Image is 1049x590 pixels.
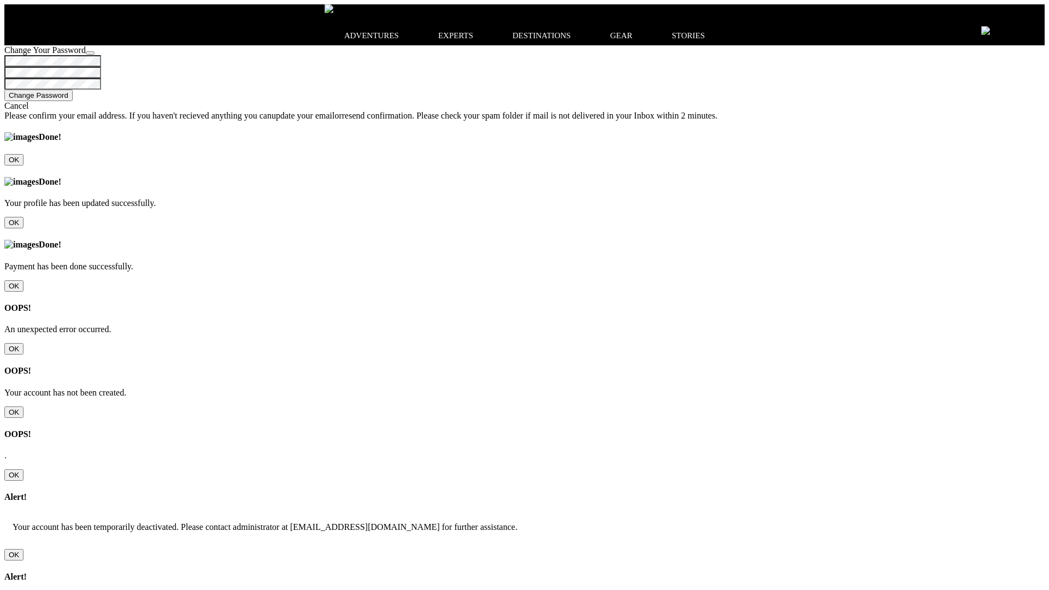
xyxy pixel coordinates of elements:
h4: OOPS! [4,429,1045,439]
h4: Alert! [4,572,1045,582]
button: Change Password [4,90,73,101]
a: stories [672,15,705,56]
h4: Done! [4,177,1045,187]
a: Close [4,550,23,559]
p: experts [438,31,473,40]
input: Close [4,343,23,355]
h4: Done! [4,240,1045,250]
input: OK [4,549,23,560]
p: . [4,451,1045,461]
p: Your account has been temporarily deactivated. Please contact administrator at [EMAIL_ADDRESS][DO... [4,514,1045,540]
input: Close [4,280,23,292]
span: resend confirmation [342,111,412,120]
p: adventures [344,31,399,40]
div: Change Your Password [4,45,1045,55]
div: Cancel [4,101,1045,111]
h4: Alert! [4,492,1045,502]
div: Please confirm your email address. If you haven't recieved anything you can or . Please check you... [4,111,1045,121]
input: Close [4,469,23,481]
img: search-bar-icon.svg [981,26,990,35]
input: Close [4,154,23,166]
img: images [4,132,39,142]
h4: Done! [4,132,1045,142]
p: Payment has been done successfully. [4,262,1045,272]
h4: OOPS! [4,366,1045,376]
p: Your profile has been updated successfully. [4,198,1045,208]
input: Close [4,217,23,228]
img: images [4,177,39,187]
span: update your email [272,111,335,120]
img: search-bar-icon.svg [325,4,333,13]
p: An unexpected error occurred. [4,324,1045,334]
a: gear [610,15,633,56]
p: Your account has not been created. [4,388,1045,398]
input: Close [4,406,23,418]
img: images [4,240,39,250]
button: Close [86,51,95,55]
a: experts [438,15,473,56]
h4: OOPS! [4,303,1045,313]
p: destinations [512,31,571,40]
